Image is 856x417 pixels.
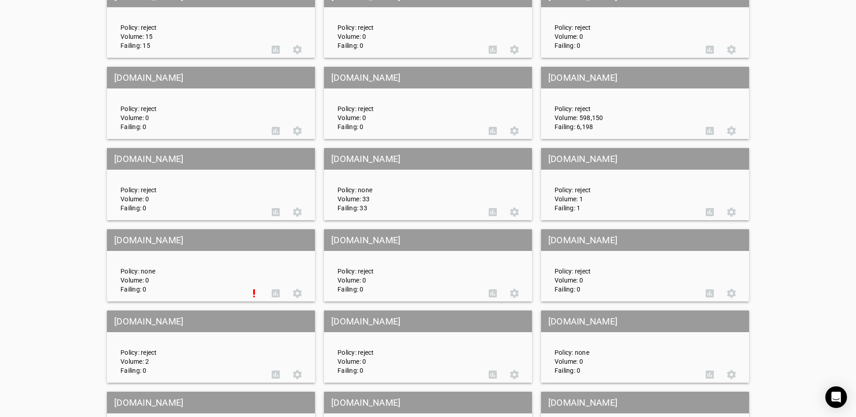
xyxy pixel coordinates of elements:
[107,310,315,332] mat-grid-tile-header: [DOMAIN_NAME]
[541,310,749,332] mat-grid-tile-header: [DOMAIN_NAME]
[825,386,847,408] div: Open Intercom Messenger
[265,201,287,223] button: DMARC Report
[482,364,504,385] button: DMARC Report
[265,364,287,385] button: DMARC Report
[482,283,504,304] button: DMARC Report
[699,201,721,223] button: DMARC Report
[287,120,308,142] button: Settings
[265,283,287,304] button: DMARC Report
[331,156,482,213] div: Policy: none Volume: 33 Failing: 33
[324,148,532,170] mat-grid-tile-header: [DOMAIN_NAME]
[721,283,742,304] button: Settings
[114,156,265,213] div: Policy: reject Volume: 0 Failing: 0
[504,364,525,385] button: Settings
[324,392,532,413] mat-grid-tile-header: [DOMAIN_NAME]
[699,120,721,142] button: DMARC Report
[265,39,287,60] button: DMARC Report
[287,39,308,60] button: Settings
[548,319,699,375] div: Policy: none Volume: 0 Failing: 0
[504,283,525,304] button: Settings
[541,229,749,251] mat-grid-tile-header: [DOMAIN_NAME]
[548,75,699,131] div: Policy: reject Volume: 598,150 Failing: 6,198
[287,364,308,385] button: Settings
[287,201,308,223] button: Settings
[541,67,749,88] mat-grid-tile-header: [DOMAIN_NAME]
[699,364,721,385] button: DMARC Report
[265,120,287,142] button: DMARC Report
[114,237,243,294] div: Policy: none Volume: 0 Failing: 0
[482,39,504,60] button: DMARC Report
[331,237,482,294] div: Policy: reject Volume: 0 Failing: 0
[721,364,742,385] button: Settings
[324,229,532,251] mat-grid-tile-header: [DOMAIN_NAME]
[331,75,482,131] div: Policy: reject Volume: 0 Failing: 0
[114,75,265,131] div: Policy: reject Volume: 0 Failing: 0
[107,229,315,251] mat-grid-tile-header: [DOMAIN_NAME]
[243,283,265,304] button: Set Up
[482,120,504,142] button: DMARC Report
[721,120,742,142] button: Settings
[541,392,749,413] mat-grid-tile-header: [DOMAIN_NAME]
[548,237,699,294] div: Policy: reject Volume: 0 Failing: 0
[114,319,265,375] div: Policy: reject Volume: 2 Failing: 0
[324,67,532,88] mat-grid-tile-header: [DOMAIN_NAME]
[504,201,525,223] button: Settings
[699,39,721,60] button: DMARC Report
[721,201,742,223] button: Settings
[699,283,721,304] button: DMARC Report
[504,120,525,142] button: Settings
[504,39,525,60] button: Settings
[721,39,742,60] button: Settings
[107,67,315,88] mat-grid-tile-header: [DOMAIN_NAME]
[107,148,315,170] mat-grid-tile-header: [DOMAIN_NAME]
[331,319,482,375] div: Policy: reject Volume: 0 Failing: 0
[324,310,532,332] mat-grid-tile-header: [DOMAIN_NAME]
[107,392,315,413] mat-grid-tile-header: [DOMAIN_NAME]
[482,201,504,223] button: DMARC Report
[287,283,308,304] button: Settings
[548,156,699,213] div: Policy: reject Volume: 1 Failing: 1
[541,148,749,170] mat-grid-tile-header: [DOMAIN_NAME]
